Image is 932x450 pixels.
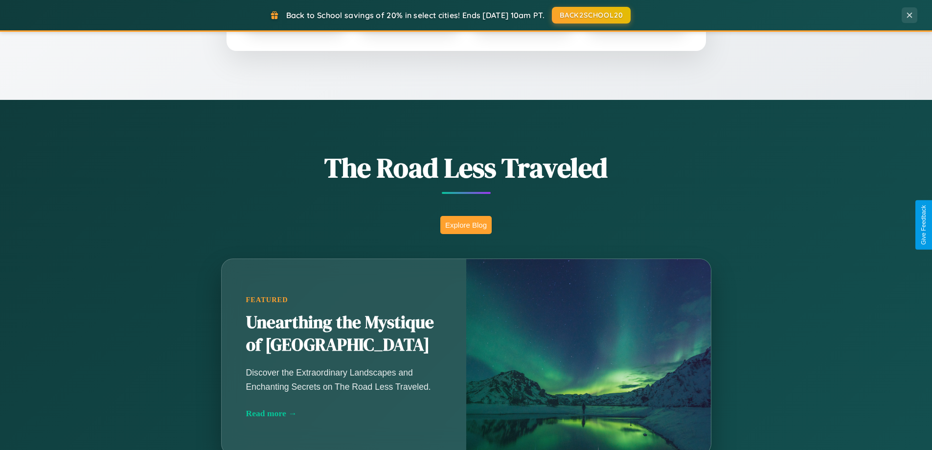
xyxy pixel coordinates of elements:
[246,366,442,393] p: Discover the Extraordinary Landscapes and Enchanting Secrets on The Road Less Traveled.
[173,149,760,187] h1: The Road Less Traveled
[440,216,492,234] button: Explore Blog
[246,408,442,419] div: Read more →
[920,205,927,245] div: Give Feedback
[552,7,631,24] button: BACK2SCHOOL20
[286,10,545,20] span: Back to School savings of 20% in select cities! Ends [DATE] 10am PT.
[246,296,442,304] div: Featured
[246,311,442,356] h2: Unearthing the Mystique of [GEOGRAPHIC_DATA]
